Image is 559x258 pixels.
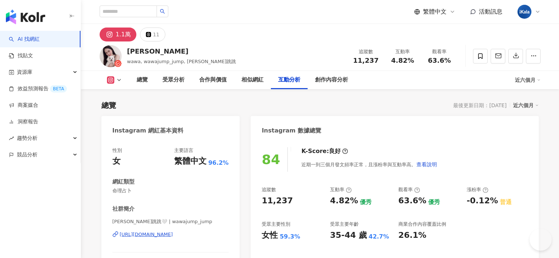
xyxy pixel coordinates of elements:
div: 受眾分析 [162,76,184,84]
div: 11,237 [262,195,293,207]
div: 總覽 [101,100,116,110]
div: [URL][DOMAIN_NAME] [120,231,173,238]
div: Instagram 網紅基本資料 [112,127,184,135]
img: KOL Avatar [100,45,122,67]
div: [PERSON_NAME] [127,47,236,56]
a: searchAI 找網紅 [9,36,40,43]
a: 洞察報告 [9,118,38,126]
span: 趨勢分析 [17,130,37,146]
div: 4.82% [330,195,358,207]
a: [URL][DOMAIN_NAME] [112,231,229,238]
span: 4.82% [391,57,414,64]
div: 普通 [500,198,512,206]
div: 63.6% [398,195,426,207]
span: 11,237 [353,57,379,64]
span: rise [9,136,14,141]
a: 找貼文 [9,52,33,59]
a: 商案媒合 [9,102,38,109]
span: 資源庫 [17,64,32,80]
div: 35-44 歲 [330,230,367,241]
div: 1.1萬 [116,29,131,40]
div: 受眾主要性別 [262,221,290,228]
div: 84 [262,152,280,167]
div: 優秀 [428,198,440,206]
div: 近期一到三個月發文頻率正常，且漲粉率與互動率高。 [301,157,437,172]
div: 合作與價值 [199,76,227,84]
span: 96.2% [208,159,229,167]
div: 26.1% [398,230,426,241]
span: 63.6% [428,57,451,64]
div: 女性 [262,230,278,241]
span: 競品分析 [17,146,37,163]
img: logo [6,10,45,24]
div: 性別 [112,147,122,154]
iframe: Help Scout Beacon - Open [530,229,552,251]
div: 最後更新日期：[DATE] [453,102,506,108]
div: 互動率 [330,186,352,193]
div: 相似網紅 [241,76,264,84]
div: 主要語言 [174,147,193,154]
span: search [160,9,165,14]
div: 社群簡介 [112,205,135,213]
div: 漲粉率 [467,186,488,193]
div: 近六個月 [515,74,541,86]
a: 效益預測報告BETA [9,85,67,92]
div: 42.7% [369,233,389,241]
div: 受眾主要年齡 [330,221,359,228]
div: 追蹤數 [352,48,380,55]
div: 女 [112,156,121,167]
div: -0.12% [467,195,498,207]
img: cropped-ikala-app-icon-2.png [517,5,531,19]
div: 網紅類型 [112,178,135,186]
span: 活動訊息 [479,8,502,15]
button: 查看說明 [416,157,437,172]
div: 互動率 [389,48,417,55]
span: 查看說明 [416,161,437,167]
div: 追蹤數 [262,186,276,193]
span: [PERSON_NAME]跳跳🤍 | wawajump_jump [112,218,229,225]
span: 命理占卜 [112,188,229,194]
div: Instagram 數據總覽 [262,127,321,135]
div: 近六個月 [513,101,539,110]
button: 11 [140,28,165,41]
div: 59.3% [280,233,300,241]
div: 創作內容分析 [315,76,348,84]
button: 1.1萬 [100,28,136,41]
span: wawa, wawajump_jump, [PERSON_NAME]跳跳 [127,59,236,64]
div: K-Score : [301,147,348,155]
div: 商業合作內容覆蓋比例 [398,221,446,228]
div: 11 [153,29,160,40]
span: 繁體中文 [423,8,447,16]
div: 互動分析 [278,76,300,84]
div: 良好 [329,147,341,155]
div: 觀看率 [398,186,420,193]
div: 繁體中文 [174,156,207,167]
div: 觀看率 [426,48,454,55]
div: 優秀 [360,198,372,206]
div: 總覽 [137,76,148,84]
